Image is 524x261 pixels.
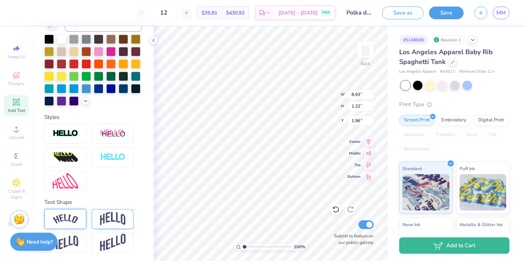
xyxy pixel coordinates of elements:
span: Clipart & logos [4,188,29,200]
span: FREE [322,10,330,15]
span: Neon Ink [402,221,420,228]
img: Stroke [53,129,78,138]
strong: Need help? [27,238,53,245]
span: Puff Ink [460,165,475,172]
label: Submit to feature on our public gallery. [330,233,374,246]
div: Styles [44,113,142,121]
span: MM [496,9,506,17]
img: Standard [402,174,449,210]
img: Shadow [100,129,126,138]
div: Back [361,60,370,67]
a: MM [493,7,509,19]
span: Image AI [8,54,25,60]
div: Print Type [399,100,509,109]
span: Upload [9,134,24,140]
div: Screen Print [399,115,434,126]
span: Middle [348,151,361,156]
button: Save as [382,7,424,19]
span: $35.91 [202,9,217,17]
span: # 43011 [440,69,455,75]
div: Transfers [430,129,460,140]
div: Revision 1 [432,35,465,44]
img: Back [358,42,373,57]
img: Arch [100,212,126,226]
div: Text Shape [44,198,142,206]
input: Untitled Design [341,5,377,20]
img: Negative Space [100,153,126,161]
span: Decorate [8,221,25,227]
span: Minimum Order: 12 + [459,69,495,75]
img: Free Distort [53,173,78,189]
img: Rise [100,234,126,252]
input: – – [150,6,178,19]
span: Add Text [8,108,25,113]
img: Flag [53,236,78,250]
span: Top [348,162,361,168]
div: Foil [484,129,501,140]
span: 100 % [294,244,305,250]
div: Vinyl [462,129,482,140]
div: Applique [399,129,428,140]
span: Standard [402,165,422,172]
div: Digital Print [473,115,509,126]
span: Center [348,139,361,144]
button: Save [429,7,464,19]
div: Embroidery [437,115,471,126]
span: Los Angeles Apparel Baby Rib Spaghetti Tank [399,48,493,66]
span: Greek [11,161,22,167]
span: Metallic & Glitter Ink [460,221,503,228]
span: $430.92 [226,9,245,17]
img: 3d Illusion [53,152,78,163]
div: Rhinestones [399,144,434,155]
img: Arc [53,214,78,224]
span: [DATE] - [DATE] [278,9,318,17]
span: Bottom [348,174,361,179]
div: # 514860B [399,35,428,44]
span: Designs [8,81,24,87]
span: Los Angeles Apparel [399,69,436,75]
img: Puff Ink [460,174,507,210]
button: Add to Cart [399,237,509,254]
